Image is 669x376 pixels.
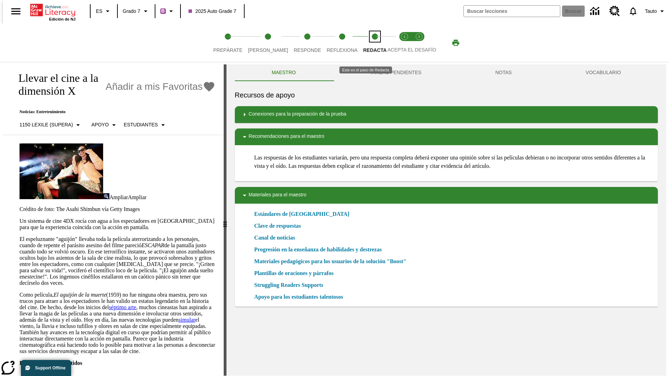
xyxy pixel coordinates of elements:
[445,37,467,49] button: Imprimir
[642,5,669,17] button: Perfil/Configuración
[321,24,363,62] button: Reflexiona step 4 of 5
[54,348,76,354] em: streaming
[3,64,224,372] div: reading
[248,47,288,53] span: [PERSON_NAME]
[20,121,73,128] p: 1150 Lexile (Supera)
[235,64,658,81] div: Instructional Panel Tabs
[93,5,115,17] button: Lenguaje: ES, Selecciona un idioma
[213,47,243,53] span: Prepárate
[235,64,333,81] button: Maestro
[20,360,82,366] strong: El cine y los cinco sentidos
[208,24,248,62] button: Prepárate step 1 of 5
[624,2,642,20] a: Notificaciones
[109,194,128,200] span: Ampliar
[464,6,560,17] input: Buscar campo
[17,119,85,131] button: Seleccione Lexile, 1150 Lexile (Supera)
[6,1,26,22] button: Abrir el menú lateral
[254,269,334,277] a: Plantillas de oraciones y párrafos, Se abrirá en una nueva ventana o pestaña
[254,257,406,266] a: Materiales pedagógicos para los usuarios de la solución "Boost", Se abrirá en una nueva ventana o...
[49,17,76,21] span: Edición de NJ
[339,66,392,73] div: Este es el paso de Redacta
[89,119,121,131] button: Tipo de apoyo, Apoyo
[235,128,658,145] div: Recomendaciones para el maestro
[288,24,327,62] button: Responde step 3 of 5
[357,24,392,62] button: Redacta step 5 of 5
[254,234,295,242] a: Canal de noticias, Se abrirá en una nueva ventana o pestaña
[363,47,386,53] span: Redacta
[418,35,420,38] text: 2
[30,2,76,21] div: Portada
[20,218,215,230] p: Un sistema de cine 4DX rocía con agua a los espectadores en [GEOGRAPHIC_DATA] para que la experie...
[254,245,382,254] a: Progresión en la enseñanza de habilidades y destrezas, Se abrirá en una nueva ventana o pestaña
[254,222,301,230] a: Clave de respuestas, Se abrirá en una nueva ventana o pestaña
[243,24,294,62] button: Lee step 2 of 5
[254,210,354,218] a: Estándares de [GEOGRAPHIC_DATA]
[25,274,33,280] em: este
[11,109,215,115] p: Noticias: Entretenimiento
[11,72,102,97] h1: Llevar el cine a la dimensión X
[141,242,164,248] em: ESCAPAR
[403,35,405,38] text: 1
[254,154,652,170] p: Las respuestas de los estudiantes variarán, pero una respuesta completa deberá exponer una opinió...
[109,304,136,310] a: séptimo arte
[124,121,158,128] p: Estudiantes
[294,47,321,53] span: Responde
[121,119,170,131] button: Seleccionar estudiante
[54,292,106,298] em: El aguijón de la muerte
[123,8,140,15] span: Grado 7
[254,281,328,289] a: Struggling Readers Supports
[20,236,215,286] p: El espeluznante "aguijón" llevaba toda la película aterrorizando a los personajes, cuando de repe...
[249,110,346,119] p: Conexiones para la preparación de la prueba
[326,47,357,53] span: Reflexiona
[21,360,71,376] button: Support Offline
[91,121,109,128] p: Apoyo
[235,187,658,204] div: Materiales para el maestro
[549,64,658,81] button: VOCABULARIO
[333,64,458,81] button: TAREAS PENDIENTES
[249,191,307,199] p: Materiales para el maestro
[235,89,658,101] h6: Recursos de apoyo
[387,47,436,53] span: ACEPTA EL DESAFÍO
[645,8,657,15] span: Tauto
[189,8,237,15] span: 2025 Auto Grade 7
[226,64,666,376] div: activity
[103,193,109,199] img: Ampliar
[605,2,624,21] a: Centro de recursos, Se abrirá en una pestaña nueva.
[254,293,347,301] a: Apoyo para los estudiantes talentosos
[458,64,548,81] button: NOTAS
[157,5,178,17] button: Boost El color de la clase es morado/púrpura. Cambiar el color de la clase.
[224,64,226,376] div: Pulsa la tecla de intro o la barra espaciadora y luego presiona las flechas de derecha e izquierd...
[20,292,215,354] p: Como película, (1959) no fue ninguna obra maestra, pero sus trucos para atraer a los espectadores...
[409,24,429,62] button: Acepta el desafío contesta step 2 of 2
[106,81,215,93] button: Añadir a mis Favoritas - Llevar el cine a la dimensión X
[96,8,102,15] span: ES
[394,24,415,62] button: Acepta el desafío lee step 1 of 2
[249,133,324,141] p: Recomendaciones para el maestro
[120,5,153,17] button: Grado: Grado 7, Elige un grado
[20,143,103,199] img: El panel situado frente a los asientos rocía con agua nebulizada al feliz público en un cine equi...
[128,194,146,200] span: Ampliar
[235,106,658,123] div: Conexiones para la preparación de la prueba
[161,7,165,15] span: B
[20,206,215,212] p: Crédito de foto: The Asahi Shimbun vía Getty Images
[106,81,203,92] span: Añadir a mis Favoritas
[35,366,66,370] span: Support Offline
[178,317,195,323] a: simular
[586,2,605,21] a: Centro de información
